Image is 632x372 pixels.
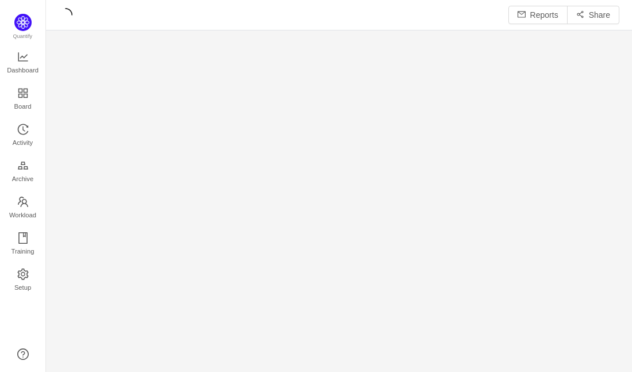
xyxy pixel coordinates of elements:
[508,6,568,24] button: icon: mailReports
[17,52,29,75] a: Dashboard
[17,51,29,63] i: icon: line-chart
[17,124,29,135] i: icon: history
[17,269,29,292] a: Setup
[14,95,32,118] span: Board
[13,131,33,154] span: Activity
[17,233,29,256] a: Training
[17,196,29,208] i: icon: team
[17,87,29,99] i: icon: appstore
[567,6,619,24] button: icon: share-altShare
[59,8,72,22] i: icon: loading
[7,59,39,82] span: Dashboard
[12,167,33,190] span: Archive
[14,14,32,31] img: Quantify
[13,33,33,39] span: Quantify
[17,124,29,147] a: Activity
[17,348,29,360] a: icon: question-circle
[17,232,29,244] i: icon: book
[9,204,36,227] span: Workload
[14,276,31,299] span: Setup
[17,88,29,111] a: Board
[17,269,29,280] i: icon: setting
[17,197,29,220] a: Workload
[17,160,29,171] i: icon: gold
[11,240,34,263] span: Training
[17,160,29,183] a: Archive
